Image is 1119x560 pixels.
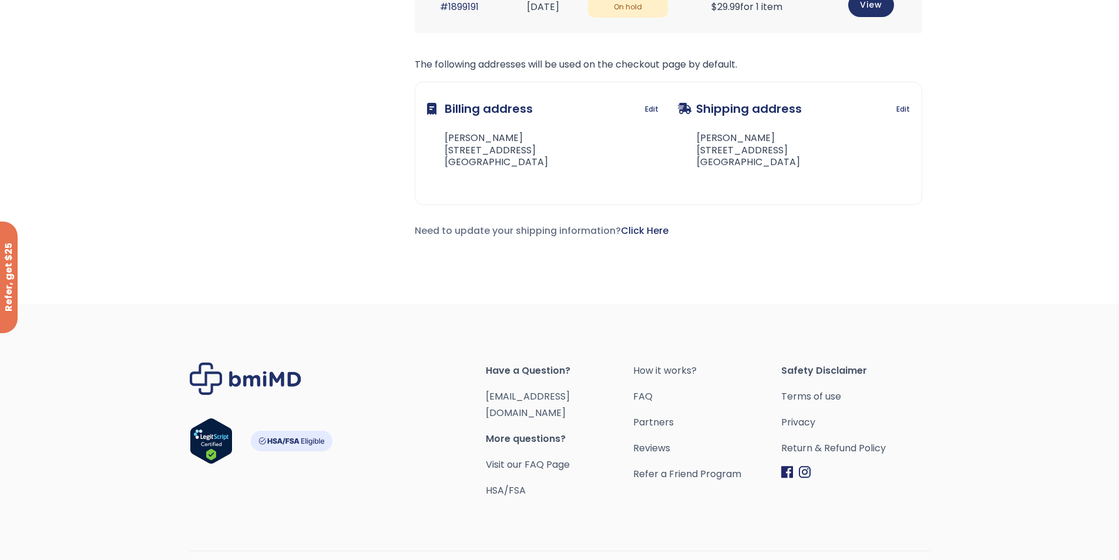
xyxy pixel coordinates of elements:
a: Return & Refund Policy [781,440,929,457]
h3: Shipping address [678,94,802,123]
p: The following addresses will be used on the checkout page by default. [415,56,922,73]
a: Verify LegitScript Approval for www.bmimd.com [190,418,233,470]
a: Visit our FAQ Page [486,458,570,471]
a: Refer a Friend Program [633,466,781,482]
a: Privacy [781,414,929,431]
img: Verify Approval for www.bmimd.com [190,418,233,464]
a: Edit [645,101,658,118]
a: Partners [633,414,781,431]
a: Terms of use [781,388,929,405]
span: Need to update your shipping information? [415,224,668,237]
img: HSA-FSA [250,431,332,451]
h3: Billing address [427,94,533,123]
address: [PERSON_NAME] [STREET_ADDRESS] [GEOGRAPHIC_DATA] [678,132,800,169]
a: FAQ [633,388,781,405]
a: Edit [896,101,910,118]
span: Safety Disclaimer [781,363,929,379]
a: HSA/FSA [486,484,526,497]
a: Reviews [633,440,781,457]
img: Brand Logo [190,363,301,395]
img: Instagram [799,466,811,478]
span: Have a Question? [486,363,634,379]
address: [PERSON_NAME] [STREET_ADDRESS] [GEOGRAPHIC_DATA] [427,132,548,169]
img: Facebook [781,466,793,478]
a: Click Here [621,224,668,237]
span: More questions? [486,431,634,447]
a: [EMAIL_ADDRESS][DOMAIN_NAME] [486,390,570,420]
a: How it works? [633,363,781,379]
